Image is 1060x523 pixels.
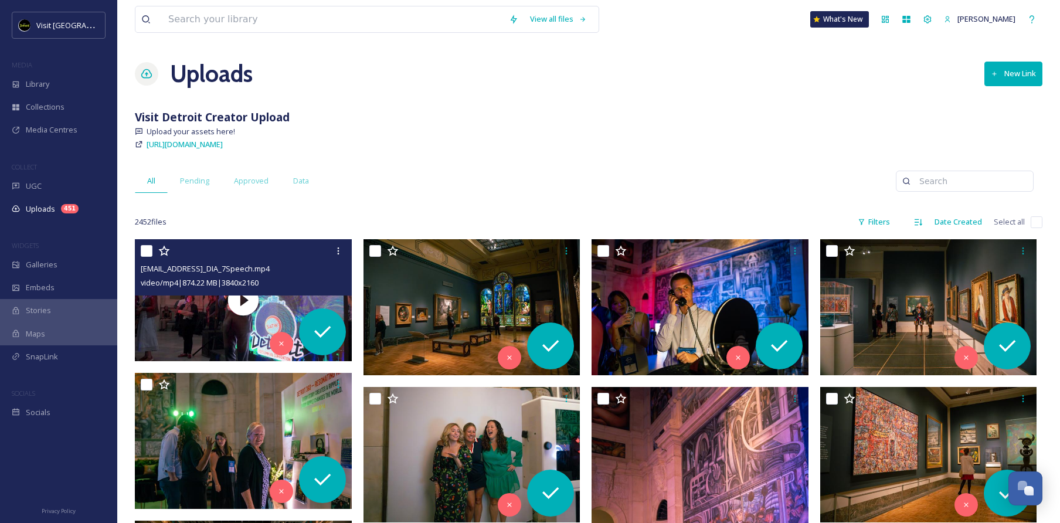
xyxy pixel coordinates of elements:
[524,8,593,30] a: View all files
[820,386,1037,522] img: ext_1758121260.448048_contactbrgtz@gmail.com-SATWDIA-24.jpg
[938,8,1021,30] a: [PERSON_NAME]
[135,216,167,227] span: 2452 file s
[1008,471,1042,505] button: Open Chat
[820,239,1037,375] img: ext_1758121266.83517_contactbrgtz@gmail.com-SATWDIA-23.jpg
[135,373,352,509] img: ext_1758121266.483308_contactbrgtz@gmail.com-SATWDIA-20.jpg
[26,351,58,362] span: SnapLink
[147,137,223,151] a: [URL][DOMAIN_NAME]
[293,175,309,186] span: Data
[180,175,209,186] span: Pending
[141,277,259,288] span: video/mp4 | 874.22 MB | 3840 x 2160
[26,203,55,215] span: Uploads
[135,239,352,361] img: thumbnail
[957,13,1015,24] span: [PERSON_NAME]
[135,109,290,125] strong: Visit Detroit Creator Upload
[234,175,269,186] span: Approved
[42,507,76,515] span: Privacy Policy
[141,263,270,274] span: [EMAIL_ADDRESS]_DIA_7Speech.mp4
[984,62,1042,86] button: New Link
[12,241,39,250] span: WIDGETS
[26,181,42,192] span: UGC
[994,216,1025,227] span: Select all
[26,79,49,90] span: Library
[363,239,580,375] img: ext_1758121267.112675_contactbrgtz@gmail.com-SATWDIA-21.jpg
[26,124,77,135] span: Media Centres
[12,389,35,398] span: SOCIALS
[26,305,51,316] span: Stories
[929,210,988,233] div: Date Created
[26,328,45,339] span: Maps
[170,56,253,91] a: Uploads
[26,282,55,293] span: Embeds
[363,386,580,522] img: ext_1758121260.907895_contactbrgtz@gmail.com-SATWDIA-18.jpg
[147,175,155,186] span: All
[592,239,808,375] img: ext_1758121266.92653_contactbrgtz@gmail.com-SATWDIA-22.jpg
[852,210,896,233] div: Filters
[913,169,1027,193] input: Search
[147,139,223,150] span: [URL][DOMAIN_NAME]
[162,6,503,32] input: Search your library
[61,204,79,213] div: 451
[26,101,64,113] span: Collections
[26,259,57,270] span: Galleries
[12,60,32,69] span: MEDIA
[147,126,235,137] span: Upload your assets here!
[810,11,869,28] a: What's New
[12,162,37,171] span: COLLECT
[19,19,30,31] img: VISIT%20DETROIT%20LOGO%20-%20BLACK%20BACKGROUND.png
[26,407,50,418] span: Socials
[36,19,127,30] span: Visit [GEOGRAPHIC_DATA]
[42,503,76,517] a: Privacy Policy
